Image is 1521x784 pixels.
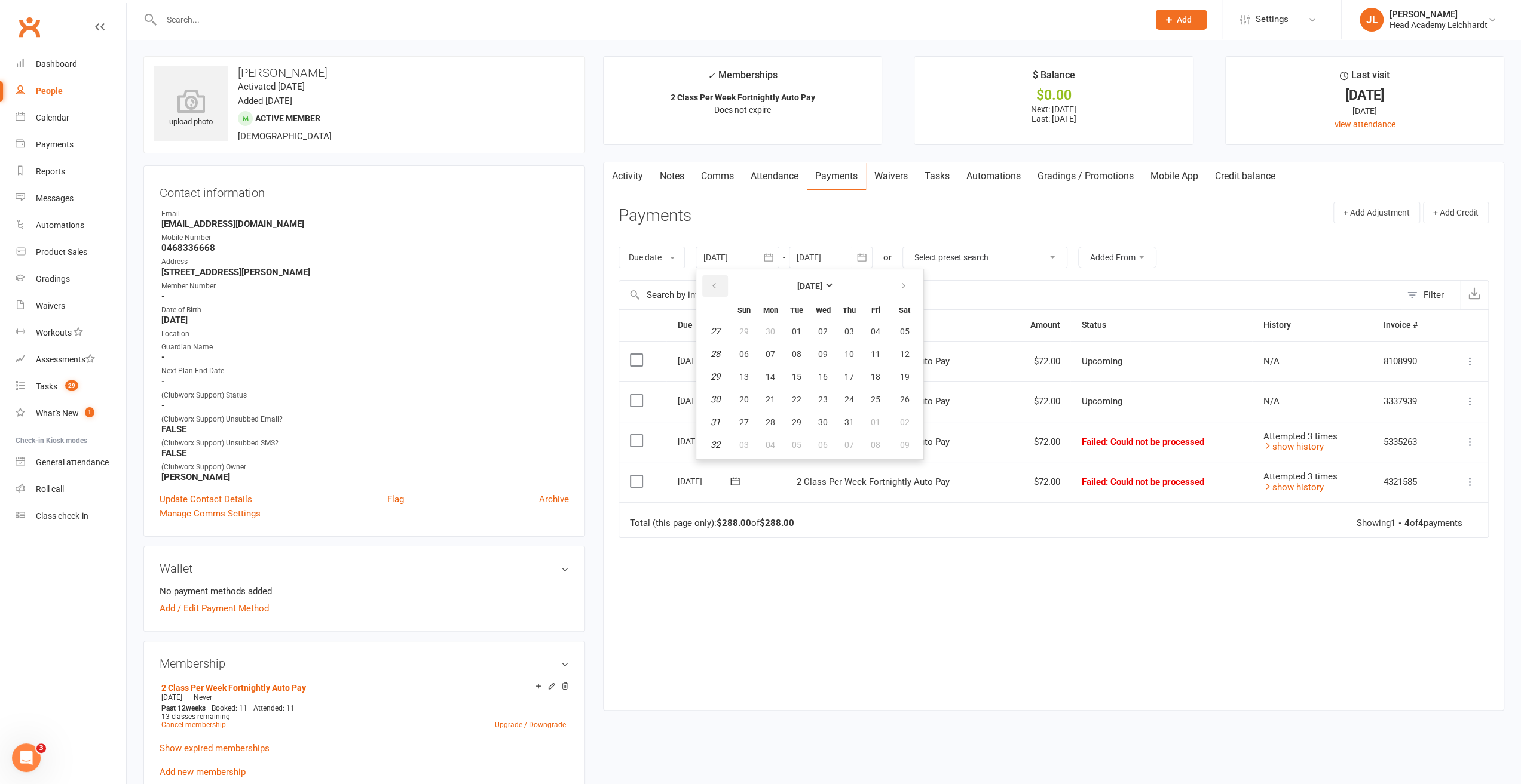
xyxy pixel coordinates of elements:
[651,162,693,190] a: Notes
[739,417,749,427] span: 27
[161,400,569,411] strong: -
[16,476,126,503] a: Roll call
[1340,67,1390,89] div: Last visit
[630,518,794,528] div: Total (this page only): of
[1373,341,1443,382] td: 8108990
[758,411,783,433] button: 28
[1237,89,1493,102] div: [DATE]
[161,462,569,473] div: (Clubworx Support) Owner
[16,185,126,212] a: Messages
[16,51,126,78] a: Dashboard
[818,440,828,450] span: 06
[36,247,87,257] div: Product Sales
[900,372,910,382] span: 19
[161,390,569,401] div: (Clubworx Support) Status
[16,78,126,104] a: People
[1373,422,1443,462] td: 5335263
[16,266,126,293] a: Gradings
[790,306,803,315] small: Tuesday
[16,131,126,158] a: Payments
[797,476,950,487] span: 2 Class Per Week Fortnightly Auto Pay
[714,105,771,115] span: Does not expire
[711,417,720,428] em: 31
[792,349,801,359] span: 08
[739,327,749,336] span: 29
[158,693,569,702] div: —
[711,326,720,337] em: 27
[1263,431,1337,442] span: Attempted 3 times
[36,140,74,149] div: Payments
[36,457,109,467] div: General attendance
[161,448,569,459] strong: FALSE
[1029,162,1142,190] a: Gradings / Promotions
[1081,396,1122,407] span: Upcoming
[677,432,732,450] div: [DATE]
[1263,356,1279,367] span: N/A
[1360,8,1384,32] div: JL
[677,391,732,410] div: [DATE]
[889,411,920,433] button: 02
[36,382,57,391] div: Tasks
[797,281,822,291] strong: [DATE]
[160,601,269,616] a: Add / Edit Payment Method
[844,372,854,382] span: 17
[12,743,41,772] iframe: Intercom live chat
[810,434,836,456] button: 06
[844,349,854,359] span: 10
[387,492,404,506] a: Flag
[161,256,569,268] div: Address
[16,400,126,427] a: What's New1
[837,411,862,433] button: 31
[1081,356,1122,367] span: Upcoming
[807,162,866,190] a: Payments
[758,321,783,342] button: 30
[161,315,569,325] strong: [DATE]
[784,411,809,433] button: 29
[36,113,69,122] div: Calendar
[784,389,809,410] button: 22
[1070,310,1252,340] th: Status
[810,389,836,410] button: 23
[843,306,856,315] small: Thursday
[837,321,862,342] button: 03
[1156,10,1207,30] button: Add
[899,306,910,315] small: Saturday
[863,434,888,456] button: 08
[1390,20,1488,30] div: Head Academy Leichhardt
[900,395,910,404] span: 26
[161,305,569,316] div: Date of Birth
[837,366,862,388] button: 17
[792,417,801,427] span: 29
[1006,341,1070,382] td: $72.00
[1373,462,1443,502] td: 4321585
[766,395,775,404] span: 21
[844,440,854,450] span: 07
[742,162,807,190] a: Attendance
[495,721,566,729] a: Upgrade / Downgrade
[158,704,209,712] div: weeks
[732,321,757,342] button: 29
[1263,441,1323,452] a: show history
[784,366,809,388] button: 15
[161,721,226,729] a: Cancel membership
[677,351,732,370] div: [DATE]
[871,417,880,427] span: 01
[758,343,783,365] button: 07
[866,162,916,190] a: Waivers
[16,158,126,185] a: Reports
[863,389,888,410] button: 25
[161,376,569,387] strong: -
[766,417,775,427] span: 28
[619,207,691,225] h3: Payments
[737,306,751,315] small: Sunday
[160,657,569,670] h3: Membership
[36,301,65,310] div: Waivers
[818,349,828,359] span: 09
[253,704,295,712] span: Attended: 11
[900,349,910,359] span: 12
[671,93,815,102] strong: 2 Class Per Week Fortnightly Auto Pay
[717,518,751,528] strong: $288.00
[1263,471,1337,482] span: Attempted 3 times
[36,274,70,284] div: Gradings
[837,389,862,410] button: 24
